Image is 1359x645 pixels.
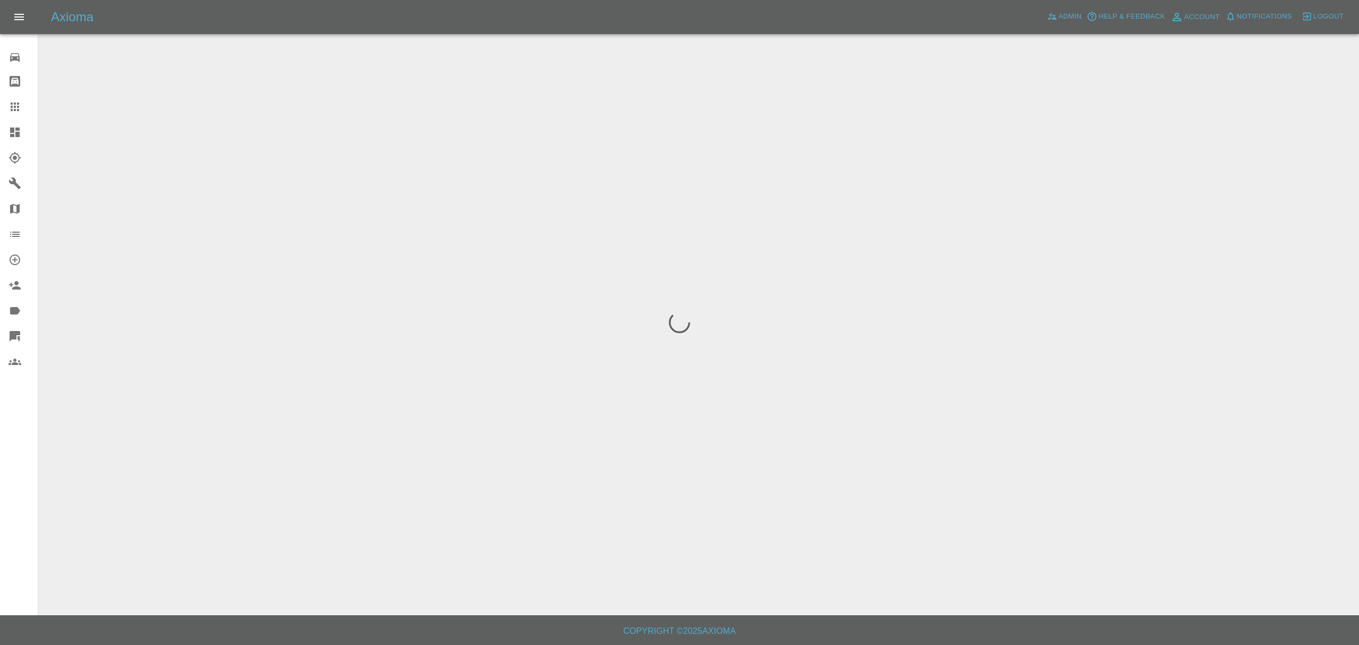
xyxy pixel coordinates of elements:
a: Admin [1044,9,1085,25]
h5: Axioma [51,9,93,26]
span: Help & Feedback [1098,11,1165,23]
a: Account [1168,9,1223,26]
button: Open drawer [6,4,32,30]
span: Admin [1059,11,1082,23]
button: Logout [1299,9,1346,25]
span: Notifications [1237,11,1292,23]
button: Help & Feedback [1084,9,1167,25]
span: Account [1184,11,1220,23]
button: Notifications [1223,9,1295,25]
span: Logout [1313,11,1344,23]
h6: Copyright © 2025 Axioma [8,624,1351,639]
